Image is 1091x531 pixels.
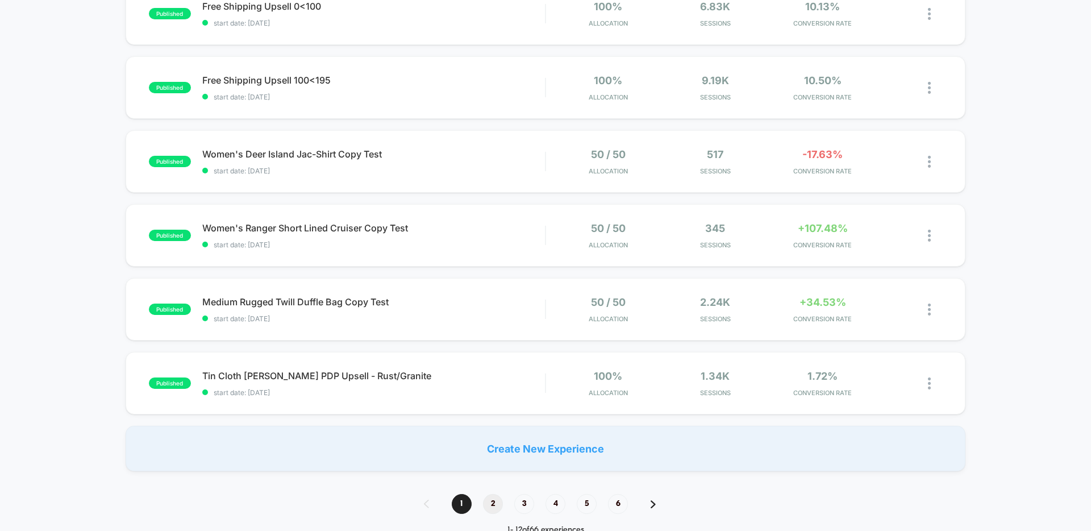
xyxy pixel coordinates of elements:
[701,370,730,382] span: 1.34k
[772,389,873,397] span: CONVERSION RATE
[772,19,873,27] span: CONVERSION RATE
[589,93,628,101] span: Allocation
[202,222,545,234] span: Women's Ranger Short Lined Cruiser Copy Test
[202,370,545,381] span: Tin Cloth [PERSON_NAME] PDP Upsell - Rust/Granite
[452,494,472,514] span: 1
[202,240,545,249] span: start date: [DATE]
[700,1,730,13] span: 6.83k
[804,74,842,86] span: 10.50%
[589,167,628,175] span: Allocation
[928,304,931,316] img: close
[202,93,545,101] span: start date: [DATE]
[799,296,846,308] span: +34.53%
[651,500,656,508] img: pagination forward
[202,148,545,160] span: Women's Deer Island Jac-Shirt Copy Test
[202,19,545,27] span: start date: [DATE]
[591,296,626,308] span: 50 / 50
[202,296,545,308] span: Medium Rugged Twill Duffle Bag Copy Test
[594,74,622,86] span: 100%
[802,148,843,160] span: -17.63%
[591,222,626,234] span: 50 / 50
[149,82,191,93] span: published
[928,8,931,20] img: close
[700,296,730,308] span: 2.24k
[149,8,191,19] span: published
[589,389,628,397] span: Allocation
[149,304,191,315] span: published
[665,93,767,101] span: Sessions
[202,74,545,86] span: Free Shipping Upsell 100<195
[665,389,767,397] span: Sessions
[589,315,628,323] span: Allocation
[202,314,545,323] span: start date: [DATE]
[594,370,622,382] span: 100%
[702,74,729,86] span: 9.19k
[772,241,873,249] span: CONVERSION RATE
[545,494,565,514] span: 4
[772,167,873,175] span: CONVERSION RATE
[202,167,545,175] span: start date: [DATE]
[202,388,545,397] span: start date: [DATE]
[589,241,628,249] span: Allocation
[665,167,767,175] span: Sessions
[772,315,873,323] span: CONVERSION RATE
[665,241,767,249] span: Sessions
[928,377,931,389] img: close
[589,19,628,27] span: Allocation
[149,377,191,389] span: published
[705,222,725,234] span: 345
[149,230,191,241] span: published
[665,315,767,323] span: Sessions
[665,19,767,27] span: Sessions
[772,93,873,101] span: CONVERSION RATE
[798,222,848,234] span: +107.48%
[805,1,840,13] span: 10.13%
[928,82,931,94] img: close
[202,1,545,12] span: Free Shipping Upsell 0<100
[928,156,931,168] img: close
[707,148,723,160] span: 517
[594,1,622,13] span: 100%
[149,156,191,167] span: published
[807,370,838,382] span: 1.72%
[577,494,597,514] span: 5
[126,426,965,471] div: Create New Experience
[608,494,628,514] span: 6
[514,494,534,514] span: 3
[483,494,503,514] span: 2
[928,230,931,242] img: close
[591,148,626,160] span: 50 / 50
